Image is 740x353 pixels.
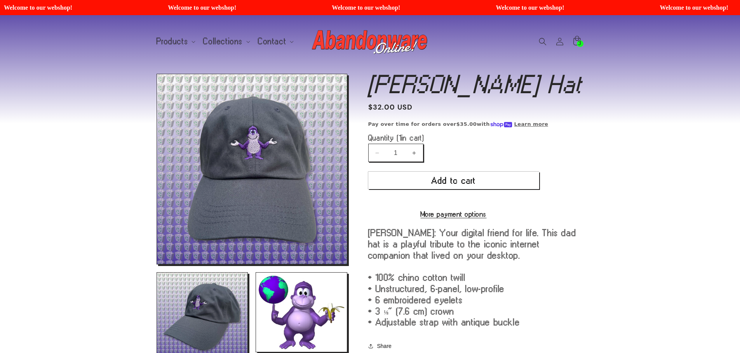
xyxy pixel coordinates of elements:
a: Abandonware [309,23,431,60]
a: More payment options [368,210,539,217]
div: [PERSON_NAME]: Your digital friend for life. This dad hat is a playful tribute to the iconic inte... [368,227,584,328]
span: $32.00 USD [368,102,413,113]
img: Abandonware [312,26,428,57]
h1: [PERSON_NAME] Hat [368,74,584,95]
span: ( in cart) [397,134,424,142]
span: Welcome to our webshop! [493,4,647,11]
span: 3 [578,40,582,47]
summary: Products [152,33,199,50]
span: Collections [203,38,243,45]
span: Welcome to our webshop! [165,4,319,11]
span: Products [157,38,188,45]
summary: Search [534,33,551,50]
span: Welcome to our webshop! [329,4,483,11]
span: Welcome to our webshop! [2,4,155,11]
button: Add to cart [368,172,539,189]
label: Quantity [368,134,539,142]
span: Contact [258,38,286,45]
span: 1 [399,134,402,142]
summary: Collections [198,33,253,50]
summary: Contact [253,33,297,50]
